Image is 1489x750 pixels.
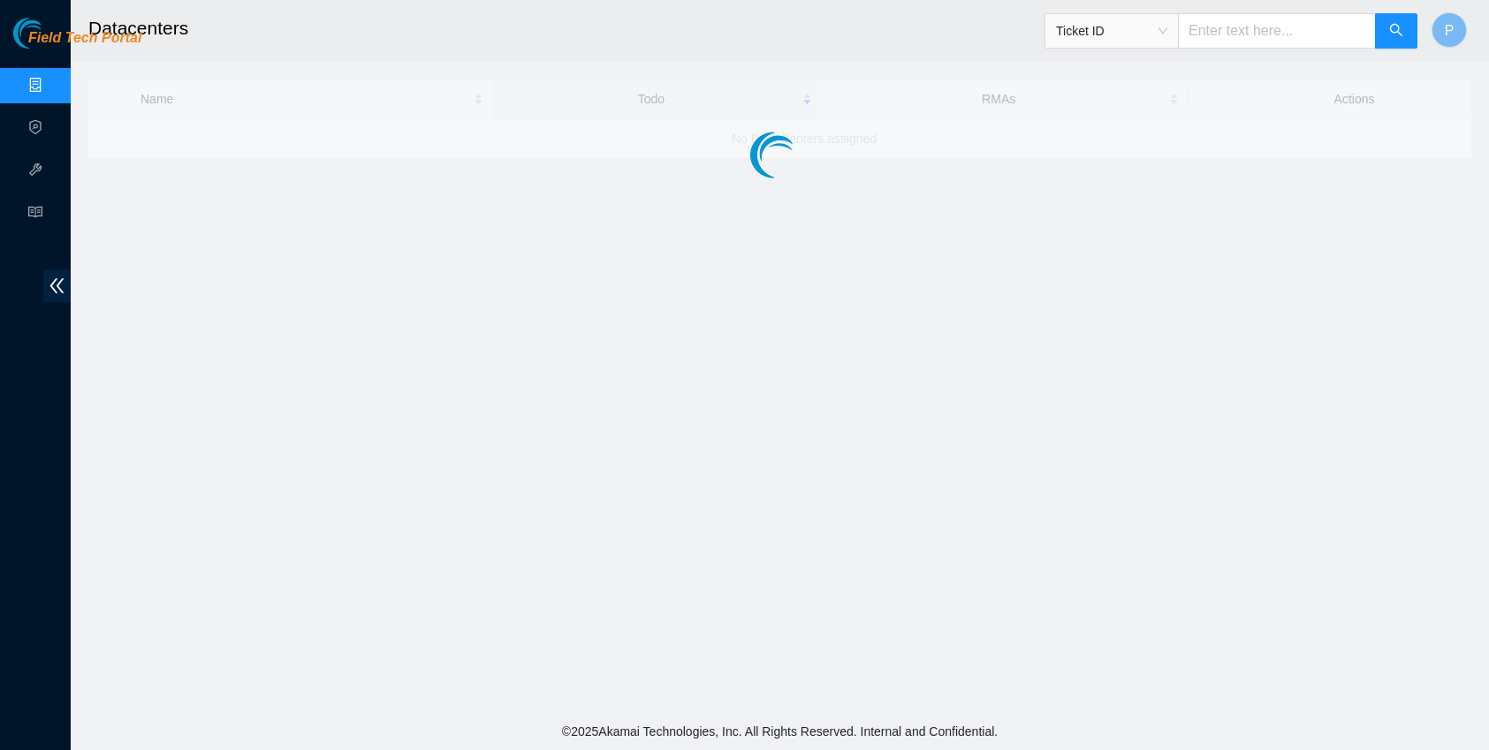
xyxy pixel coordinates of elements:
span: Ticket ID [1056,18,1167,44]
span: Field Tech Portal [28,30,141,47]
button: P [1432,12,1467,48]
input: Enter text here... [1178,13,1376,49]
span: P [1445,19,1455,42]
span: search [1389,23,1403,40]
span: read [28,197,42,232]
img: Akamai Technologies [13,18,89,49]
a: Akamai TechnologiesField Tech Portal [13,32,141,55]
span: double-left [43,269,71,302]
button: search [1375,13,1417,49]
footer: © 2025 Akamai Technologies, Inc. All Rights Reserved. Internal and Confidential. [71,713,1489,750]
